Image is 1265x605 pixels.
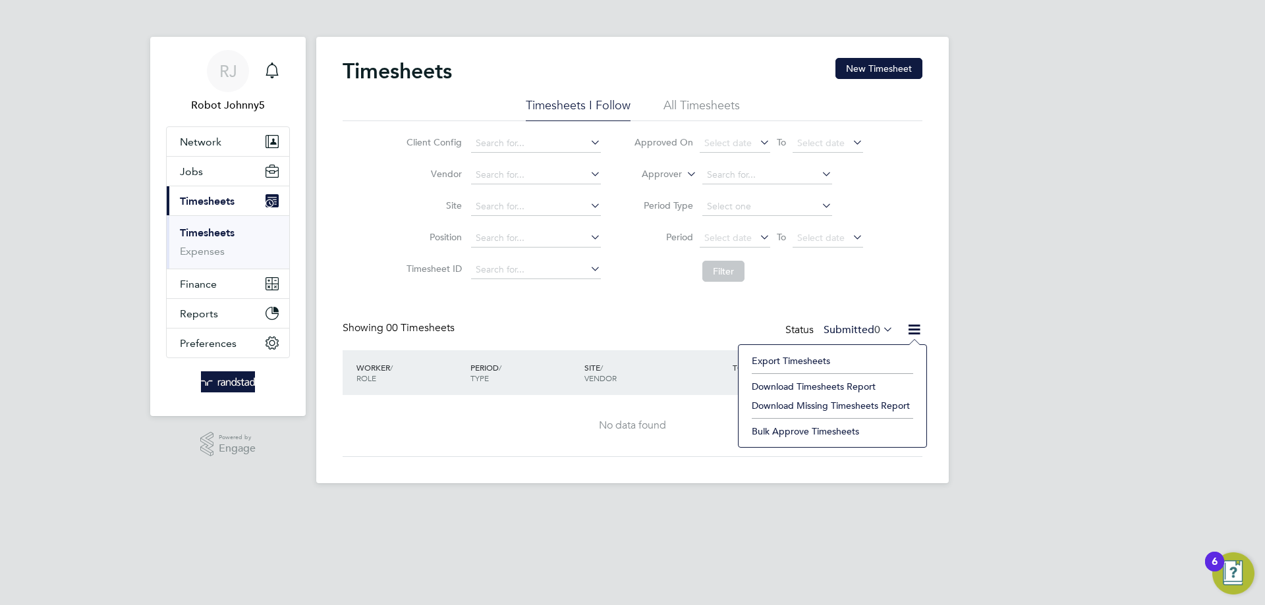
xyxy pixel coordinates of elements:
[390,362,393,373] span: /
[167,269,289,298] button: Finance
[526,97,631,121] li: Timesheets I Follow
[219,443,256,454] span: Engage
[623,168,682,181] label: Approver
[167,186,289,215] button: Timesheets
[343,58,452,84] h2: Timesheets
[471,166,601,184] input: Search for...
[403,168,462,180] label: Vendor
[1212,552,1254,594] button: Open Resource Center, 6 new notifications
[634,199,693,211] label: Period Type
[499,362,501,373] span: /
[167,329,289,357] button: Preferences
[167,299,289,328] button: Reports
[704,232,752,244] span: Select date
[471,229,601,248] input: Search for...
[180,337,237,350] span: Preferences
[180,278,217,290] span: Finance
[167,127,289,156] button: Network
[166,371,290,392] a: Go to home page
[824,323,893,336] label: Submitted
[356,373,376,383] span: ROLE
[201,371,256,392] img: randstad-logo-retina.png
[403,199,462,211] label: Site
[180,245,225,257] a: Expenses
[403,263,462,275] label: Timesheet ID
[745,422,920,440] li: Bulk Approve Timesheets
[634,231,693,243] label: Period
[180,307,218,320] span: Reports
[702,197,832,216] input: Select one
[634,136,693,148] label: Approved On
[467,355,581,390] div: PERIOD
[704,137,752,149] span: Select date
[180,226,235,239] a: Timesheets
[386,321,455,334] span: 00 Timesheets
[167,157,289,186] button: Jobs
[356,419,909,433] div: No data found
[343,321,457,335] div: Showing
[471,197,601,216] input: Search for...
[584,373,617,383] span: VENDOR
[219,63,237,80] span: RJ
[773,134,790,151] span: To
[874,323,880,336] span: 0
[745,377,920,396] li: Download Timesheets Report
[797,137,845,149] span: Select date
[166,50,290,113] a: RJRobot Johnny5
[200,432,256,457] a: Powered byEngage
[785,321,896,340] div: Status
[219,432,256,443] span: Powered by
[773,228,790,246] span: To
[733,362,756,373] span: TOTAL
[702,261,745,282] button: Filter
[797,232,845,244] span: Select date
[471,261,601,279] input: Search for...
[470,373,489,383] span: TYPE
[150,37,306,416] nav: Main navigation
[835,58,922,79] button: New Timesheet
[581,355,695,390] div: SITE
[745,352,920,370] li: Export Timesheets
[180,136,221,148] span: Network
[180,195,235,207] span: Timesheets
[403,231,462,243] label: Position
[166,97,290,113] span: Robot Johnny5
[702,166,832,184] input: Search for...
[600,362,603,373] span: /
[1212,562,1218,579] div: 6
[745,396,920,415] li: Download Missing Timesheets Report
[471,134,601,153] input: Search for...
[663,97,740,121] li: All Timesheets
[403,136,462,148] label: Client Config
[180,165,203,178] span: Jobs
[353,355,467,390] div: WORKER
[167,215,289,269] div: Timesheets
